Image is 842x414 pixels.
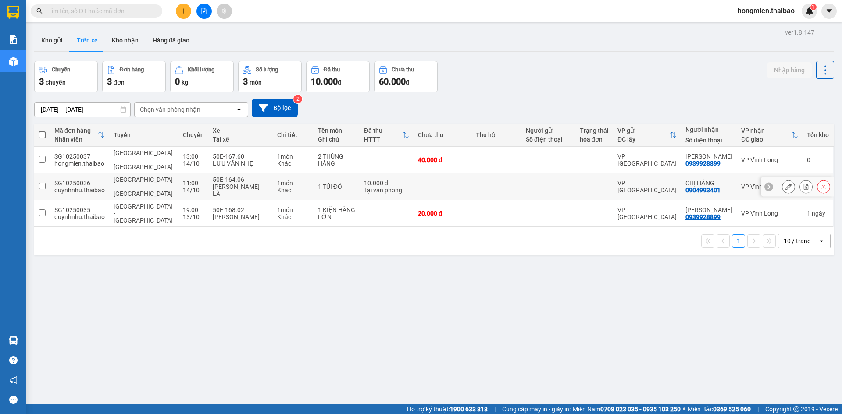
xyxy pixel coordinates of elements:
img: warehouse-icon [9,57,18,66]
img: logo-vxr [7,6,19,19]
span: 3 [39,76,44,87]
span: | [494,404,496,414]
div: Chuyến [183,131,204,138]
button: Khối lượng0kg [170,61,234,92]
span: ngày [812,210,825,217]
strong: 0708 023 035 - 0935 103 250 [600,406,681,413]
span: search [36,8,43,14]
div: 40.000 đ [418,156,467,163]
div: hongmien.thaibao [54,160,105,167]
div: SG10250037 [54,153,105,160]
div: CHỊ HẰNG [685,180,732,187]
span: 60.000 [379,76,406,87]
span: Hỗ trợ kỹ thuật: [407,404,488,414]
div: Số điện thoại [685,137,732,144]
div: THANH MAI [685,153,732,160]
div: Chưa thu [418,131,467,138]
span: đơn [114,79,125,86]
div: 20.000 đ [418,210,467,217]
div: Trạng thái [580,127,609,134]
span: Cung cấp máy in - giấy in: [502,404,571,414]
div: hóa đơn [580,136,609,143]
div: quynhnhu.thaibao [54,213,105,220]
span: 0 [175,76,180,87]
span: copyright [793,406,799,412]
div: Số lượng [256,67,278,73]
div: 13:00 [183,153,204,160]
button: 1 [732,234,745,248]
div: Chi tiết [277,131,309,138]
div: 0 [807,156,829,163]
th: Toggle SortBy [737,124,803,147]
div: 0904993401 [685,187,721,194]
span: Miền Nam [573,404,681,414]
div: Mã đơn hàng [54,127,98,134]
strong: 0369 525 060 [713,406,751,413]
div: THANH MAI [685,206,732,213]
span: 3 [243,76,248,87]
div: SG10250036 [54,180,105,187]
div: Người gửi [526,127,571,134]
span: [GEOGRAPHIC_DATA] - [GEOGRAPHIC_DATA] [114,176,173,197]
div: VP Vĩnh Long [741,156,798,163]
button: Kho nhận [105,30,146,51]
th: Toggle SortBy [360,124,414,147]
button: Trên xe [70,30,105,51]
div: 10.000 đ [364,180,409,187]
span: ⚪️ [683,407,685,411]
div: Chọn văn phòng nhận [140,105,200,114]
div: VP [GEOGRAPHIC_DATA] [617,206,677,220]
span: 3 [107,76,112,87]
div: 2 THÙNG HÀNG [318,153,355,167]
div: 50E-164.06 [213,176,268,183]
div: Nhân viên [54,136,98,143]
div: Xe [213,127,268,134]
div: quynhnhu.thaibao [54,187,105,194]
div: Ghi chú [318,136,355,143]
img: icon-new-feature [806,7,813,15]
button: Số lượng3món [238,61,302,92]
button: Chưa thu60.000đ [374,61,438,92]
button: caret-down [821,4,837,19]
div: Chưa thu [392,67,414,73]
div: Tuyến [114,131,174,138]
button: Đơn hàng3đơn [102,61,166,92]
div: 1 KIỆN HÀNG LỚN [318,206,355,220]
div: [PERSON_NAME] LÀI [213,183,268,197]
span: đ [406,79,409,86]
span: 10.000 [311,76,338,87]
div: Thu hộ [476,131,517,138]
img: warehouse-icon [9,336,18,345]
span: chuyến [46,79,66,86]
div: 1 món [277,180,309,187]
div: 1 TÚI ĐỎ [318,183,355,190]
div: 10 / trang [784,237,811,245]
strong: 1900 633 818 [450,406,488,413]
div: VP gửi [617,127,670,134]
span: caret-down [825,7,833,15]
div: Đã thu [364,127,402,134]
div: 1 món [277,206,309,213]
span: message [9,396,18,404]
sup: 1 [810,4,817,10]
div: 13/10 [183,213,204,220]
span: plus [181,8,187,14]
div: ĐC giao [741,136,791,143]
div: Chuyến [52,67,70,73]
div: 50E-167.60 [213,153,268,160]
span: món [250,79,262,86]
span: hongmien.thaibao [731,5,802,16]
span: [GEOGRAPHIC_DATA] - [GEOGRAPHIC_DATA] [114,203,173,224]
div: Khác [277,160,309,167]
span: [GEOGRAPHIC_DATA] - [GEOGRAPHIC_DATA] [114,149,173,170]
div: 14/10 [183,160,204,167]
input: Tìm tên, số ĐT hoặc mã đơn [48,6,152,16]
button: Nhập hàng [767,62,812,78]
div: LƯU VĂN NHẸ [213,160,268,167]
input: Select a date range. [35,103,130,117]
svg: open [818,237,825,244]
div: Tài xế [213,136,268,143]
div: [PERSON_NAME] [213,213,268,220]
button: aim [217,4,232,19]
th: Toggle SortBy [50,124,109,147]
